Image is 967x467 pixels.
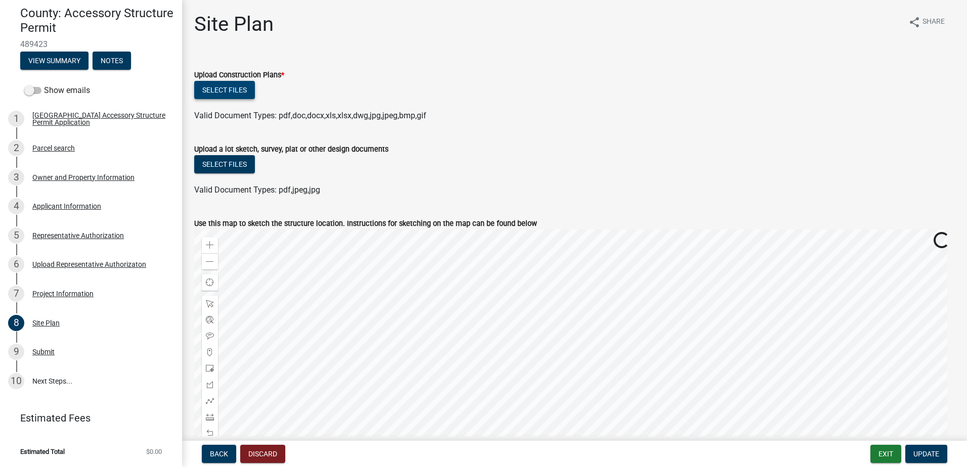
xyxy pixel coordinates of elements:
div: Project Information [32,290,94,297]
button: Notes [93,52,131,70]
div: Zoom in [202,237,218,253]
div: Site Plan [32,319,60,326]
span: Estimated Total [20,448,65,455]
div: Representative Authorization [32,232,124,239]
div: Find my location [202,274,218,291]
button: Select files [194,155,255,173]
span: Share [922,16,945,28]
div: 7 [8,286,24,302]
div: Owner and Property Information [32,174,135,181]
button: View Summary [20,52,89,70]
div: 10 [8,373,24,389]
div: 4 [8,198,24,214]
div: 5 [8,227,24,244]
div: Submit [32,348,55,355]
div: 9 [8,344,24,360]
div: 6 [8,256,24,272]
span: $0.00 [146,448,162,455]
div: 2 [8,140,24,156]
label: Upload a lot sketch, survey, plat or other design documents [194,146,388,153]
div: 8 [8,315,24,331]
i: share [908,16,920,28]
a: Estimated Fees [8,408,166,428]
div: [GEOGRAPHIC_DATA] Accessory Structure Permit Application [32,112,166,126]
button: Select files [194,81,255,99]
h4: County: Accessory Structure Permit [20,6,174,35]
label: Use this map to sketch the structure location. Instructions for sketching on the map can be found... [194,220,537,227]
div: Parcel search [32,145,75,152]
span: Valid Document Types: pdf,jpeg,jpg [194,185,320,195]
div: Zoom out [202,253,218,269]
label: Upload Construction Plans [194,72,284,79]
span: Back [210,450,228,458]
h1: Site Plan [194,12,274,36]
button: Discard [240,445,285,463]
div: 1 [8,111,24,127]
div: 3 [8,169,24,185]
button: shareShare [900,12,953,32]
span: 489423 [20,39,162,49]
label: Show emails [24,84,90,97]
button: Exit [870,445,901,463]
button: Update [905,445,947,463]
span: Valid Document Types: pdf,doc,docx,xls,xlsx,dwg,jpg,jpeg,bmp,gif [194,111,426,120]
span: Update [913,450,939,458]
wm-modal-confirm: Summary [20,57,89,65]
div: Applicant Information [32,203,101,210]
wm-modal-confirm: Notes [93,57,131,65]
div: Upload Representative Authorizaton [32,261,146,268]
button: Back [202,445,236,463]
